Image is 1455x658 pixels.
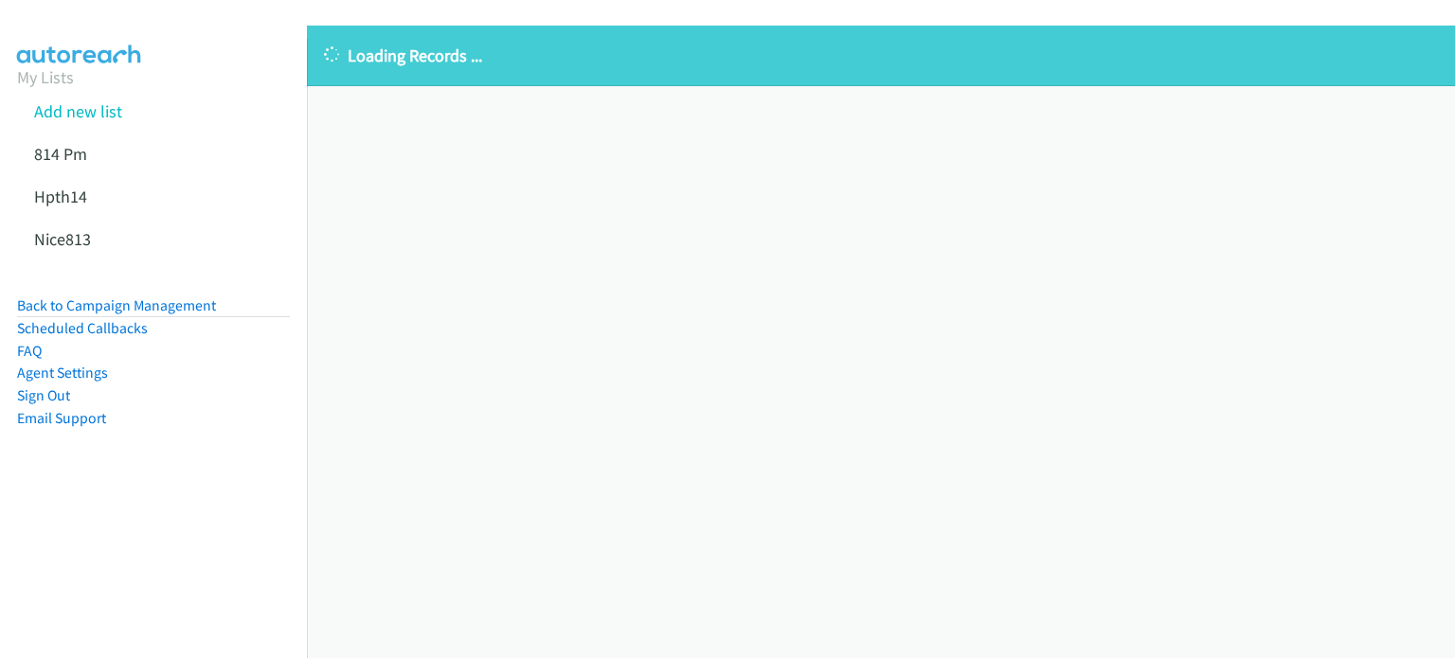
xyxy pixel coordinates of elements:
[34,186,87,207] a: Hpth14
[17,386,70,404] a: Sign Out
[34,100,122,122] a: Add new list
[17,296,216,314] a: Back to Campaign Management
[17,409,106,427] a: Email Support
[34,143,87,165] a: 814 Pm
[17,342,42,360] a: FAQ
[17,319,148,337] a: Scheduled Callbacks
[324,43,1438,68] p: Loading Records ...
[34,228,91,250] a: Nice813
[17,364,108,382] a: Agent Settings
[17,66,74,88] a: My Lists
